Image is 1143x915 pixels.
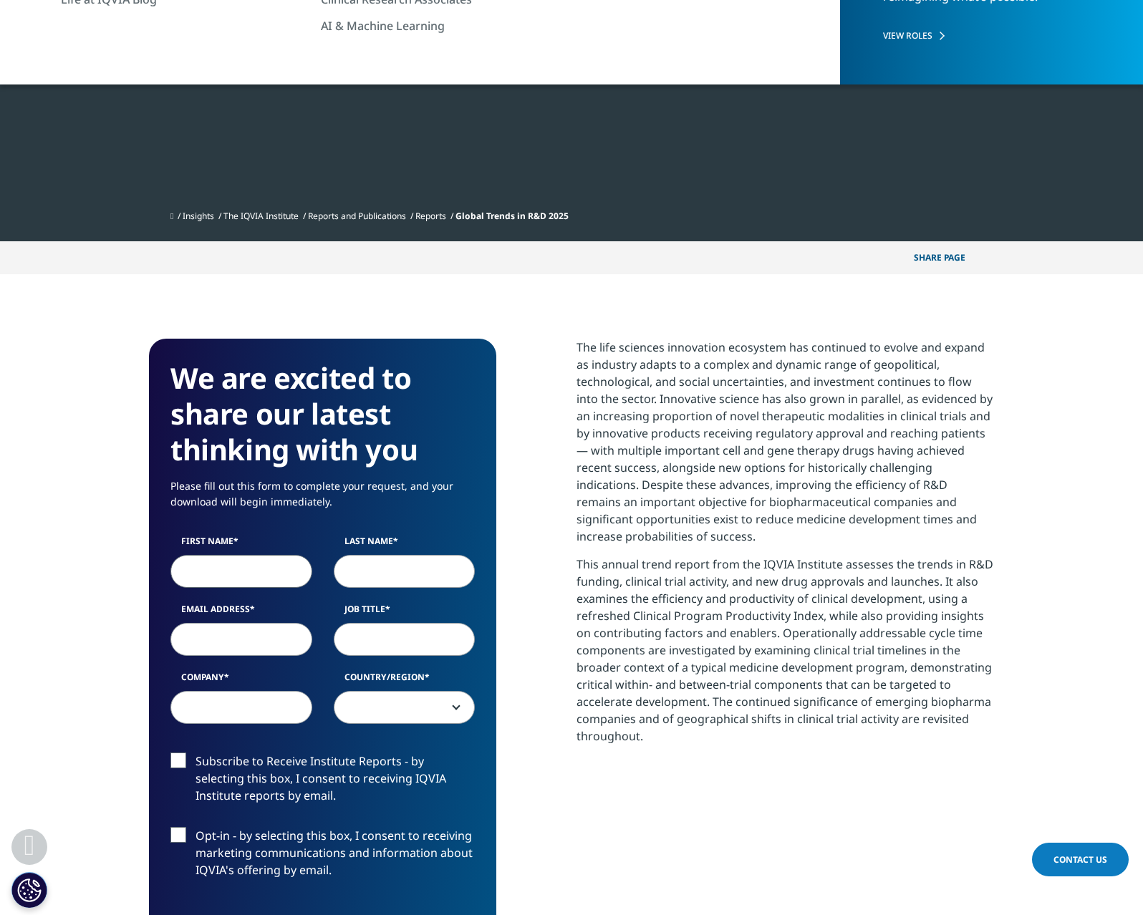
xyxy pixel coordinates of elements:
label: Last Name [334,535,476,555]
span: Contact Us [1053,853,1107,866]
p: The life sciences innovation ecosystem has continued to evolve and expand as industry adapts to a... [577,339,994,556]
a: Reports and Publications [308,210,406,222]
label: Email Address [170,603,312,623]
button: Share PAGEShare PAGE [903,241,994,274]
label: Opt-in - by selecting this box, I consent to receiving marketing communications and information a... [170,827,475,886]
span: Global Trends in R&D 2025 [455,210,569,222]
a: Reports [415,210,446,222]
a: Contact Us [1032,843,1129,876]
a: AI & Machine Learning [321,18,559,34]
p: Share PAGE [903,241,994,274]
a: Insights [183,210,214,222]
label: Company [170,671,312,691]
p: Please fill out this form to complete your request, and your download will begin immediately. [170,478,475,521]
button: Cookies Settings [11,872,47,908]
p: This annual trend report from the IQVIA Institute assesses the trends in R&D funding, clinical tr... [577,556,994,755]
h3: We are excited to share our latest thinking with you [170,360,475,468]
label: Job Title [334,603,476,623]
label: Subscribe to Receive Institute Reports - by selecting this box, I consent to receiving IQVIA Inst... [170,752,475,812]
a: The IQVIA Institute [223,210,299,222]
a: VIEW ROLES [883,29,1095,42]
label: First Name [170,535,312,555]
label: Country/Region [334,671,476,691]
